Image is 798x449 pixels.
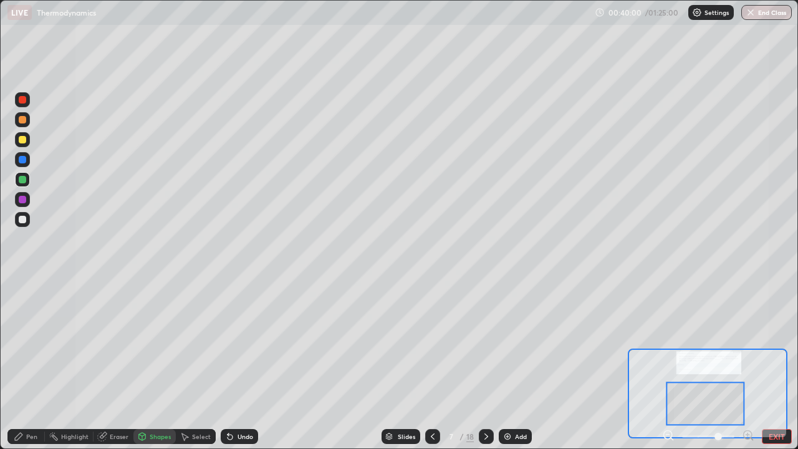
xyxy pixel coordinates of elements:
div: Undo [238,433,253,440]
div: Add [515,433,527,440]
button: End Class [741,5,792,20]
div: Select [192,433,211,440]
img: end-class-cross [746,7,756,17]
div: 18 [466,431,474,442]
img: add-slide-button [502,432,512,442]
div: 7 [445,433,458,440]
div: Pen [26,433,37,440]
button: EXIT [762,429,792,444]
div: Highlight [61,433,89,440]
div: Eraser [110,433,128,440]
div: Shapes [150,433,171,440]
p: Settings [704,9,729,16]
div: / [460,433,464,440]
div: Slides [398,433,415,440]
p: LIVE [11,7,28,17]
img: class-settings-icons [692,7,702,17]
p: Thermodynamics [37,7,96,17]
